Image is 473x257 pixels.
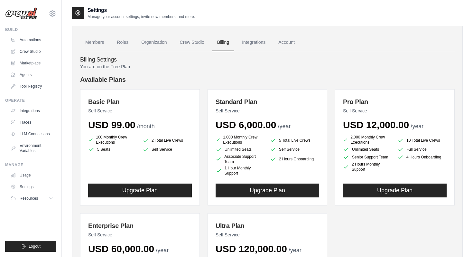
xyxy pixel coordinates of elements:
[343,154,392,160] li: Senior Support Team
[88,108,192,114] p: Self Service
[212,34,234,51] a: Billing
[411,123,423,129] span: /year
[80,75,455,84] h4: Available Plans
[88,6,195,14] h2: Settings
[216,184,319,197] button: Upgrade Plan
[8,170,56,180] a: Usage
[216,108,319,114] p: Self Service
[343,146,392,153] li: Unlimited Seats
[88,146,137,153] li: 5 Seats
[216,221,319,230] h3: Ultra Plan
[137,123,155,129] span: /month
[8,193,56,204] button: Resources
[270,146,319,153] li: Self Service
[112,34,134,51] a: Roles
[8,129,56,139] a: LLM Connections
[397,154,447,160] li: 4 Hours Onboarding
[88,14,195,19] p: Manage your account settings, invite new members, and more.
[88,232,192,238] p: Self Service
[270,154,319,164] li: 2 Hours Onboarding
[216,154,265,164] li: Associate Support Team
[143,136,192,145] li: 2 Total Live Crews
[8,81,56,91] a: Tool Registry
[8,140,56,156] a: Environment Variables
[136,34,172,51] a: Organization
[216,146,265,153] li: Unlimited Seats
[5,162,56,167] div: Manage
[88,97,192,106] h3: Basic Plan
[8,106,56,116] a: Integrations
[88,243,154,254] span: USD 60,000.00
[278,123,291,129] span: /year
[143,146,192,153] li: Self Service
[273,34,300,51] a: Account
[5,98,56,103] div: Operate
[175,34,209,51] a: Crew Studio
[216,97,319,106] h3: Standard Plan
[88,119,135,130] span: USD 99.00
[80,56,455,63] h4: Billing Settings
[216,232,319,238] p: Self Service
[237,34,271,51] a: Integrations
[216,166,265,176] li: 1 Hour Monthly Support
[8,46,56,57] a: Crew Studio
[343,135,392,145] li: 2,000 Monthly Crew Executions
[343,97,447,106] h3: Pro Plan
[29,244,41,249] span: Logout
[289,247,301,253] span: /year
[20,196,38,201] span: Resources
[5,241,56,252] button: Logout
[216,119,276,130] span: USD 6,000.00
[8,58,56,68] a: Marketplace
[343,108,447,114] p: Self Service
[8,35,56,45] a: Automations
[8,117,56,128] a: Traces
[80,63,455,70] p: You are on the Free Plan
[88,221,192,230] h3: Enterprise Plan
[80,34,109,51] a: Members
[270,136,319,145] li: 5 Total Live Crews
[343,184,447,197] button: Upgrade Plan
[5,27,56,32] div: Build
[343,119,409,130] span: USD 12,000.00
[8,70,56,80] a: Agents
[216,135,265,145] li: 1,000 Monthly Crew Executions
[397,136,447,145] li: 10 Total Live Crews
[343,162,392,172] li: 2 Hours Monthly Support
[216,243,287,254] span: USD 120,000.00
[88,135,137,145] li: 100 Monthly Crew Executions
[88,184,192,197] button: Upgrade Plan
[8,182,56,192] a: Settings
[156,247,169,253] span: /year
[5,7,37,20] img: Logo
[397,146,447,153] li: Full Service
